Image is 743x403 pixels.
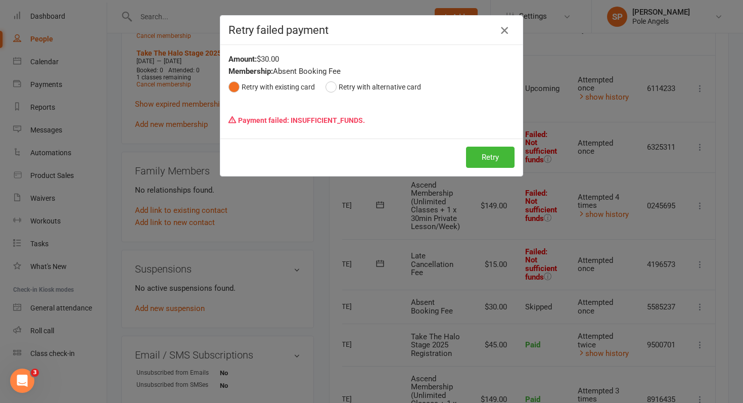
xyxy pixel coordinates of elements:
[326,77,421,97] button: Retry with alternative card
[31,369,39,377] span: 3
[228,67,273,76] strong: Membership:
[228,55,257,64] strong: Amount:
[228,24,515,36] h4: Retry failed payment
[228,77,315,97] button: Retry with existing card
[10,369,34,393] iframe: Intercom live chat
[228,65,515,77] div: Absent Booking Fee
[228,111,515,130] p: Payment failed: INSUFFICIENT_FUNDS.
[496,22,513,38] button: Close
[466,147,515,168] button: Retry
[228,53,515,65] div: $30.00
